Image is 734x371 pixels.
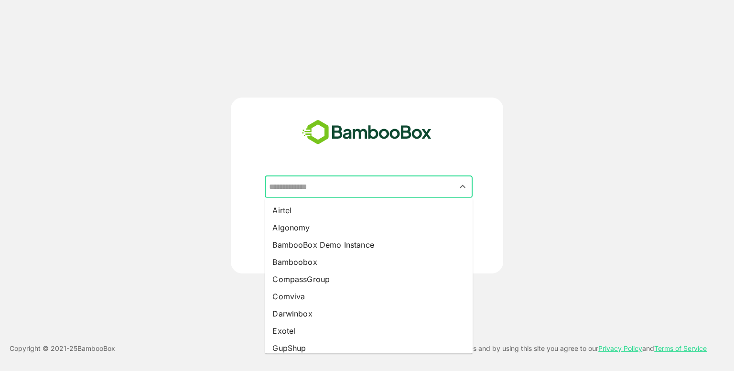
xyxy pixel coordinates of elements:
[297,117,437,148] img: bamboobox
[265,339,473,357] li: GupShup
[456,180,469,193] button: Close
[265,202,473,219] li: Airtel
[265,271,473,288] li: CompassGroup
[265,253,473,271] li: Bamboobox
[10,343,115,354] p: Copyright © 2021- 25 BambooBox
[654,344,707,352] a: Terms of Service
[409,343,707,354] p: This site uses cookies and by using this site you agree to our and
[265,219,473,236] li: Algonomy
[265,288,473,305] li: Comviva
[265,236,473,253] li: BambooBox Demo Instance
[265,322,473,339] li: Exotel
[598,344,642,352] a: Privacy Policy
[265,305,473,322] li: Darwinbox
